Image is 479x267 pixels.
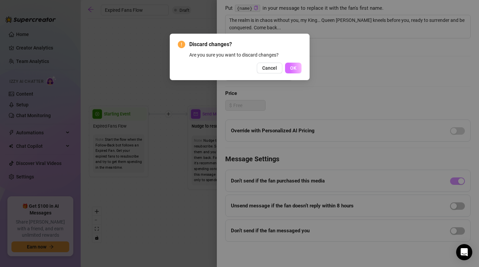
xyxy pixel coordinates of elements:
div: Open Intercom Messenger [456,244,472,260]
span: OK [290,65,296,71]
span: exclamation-circle [178,41,185,48]
span: Discard changes? [189,40,302,48]
div: Are you sure you want to discard changes? [189,51,302,59]
span: Cancel [262,65,277,71]
button: OK [285,63,302,73]
button: Cancel [257,63,282,73]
